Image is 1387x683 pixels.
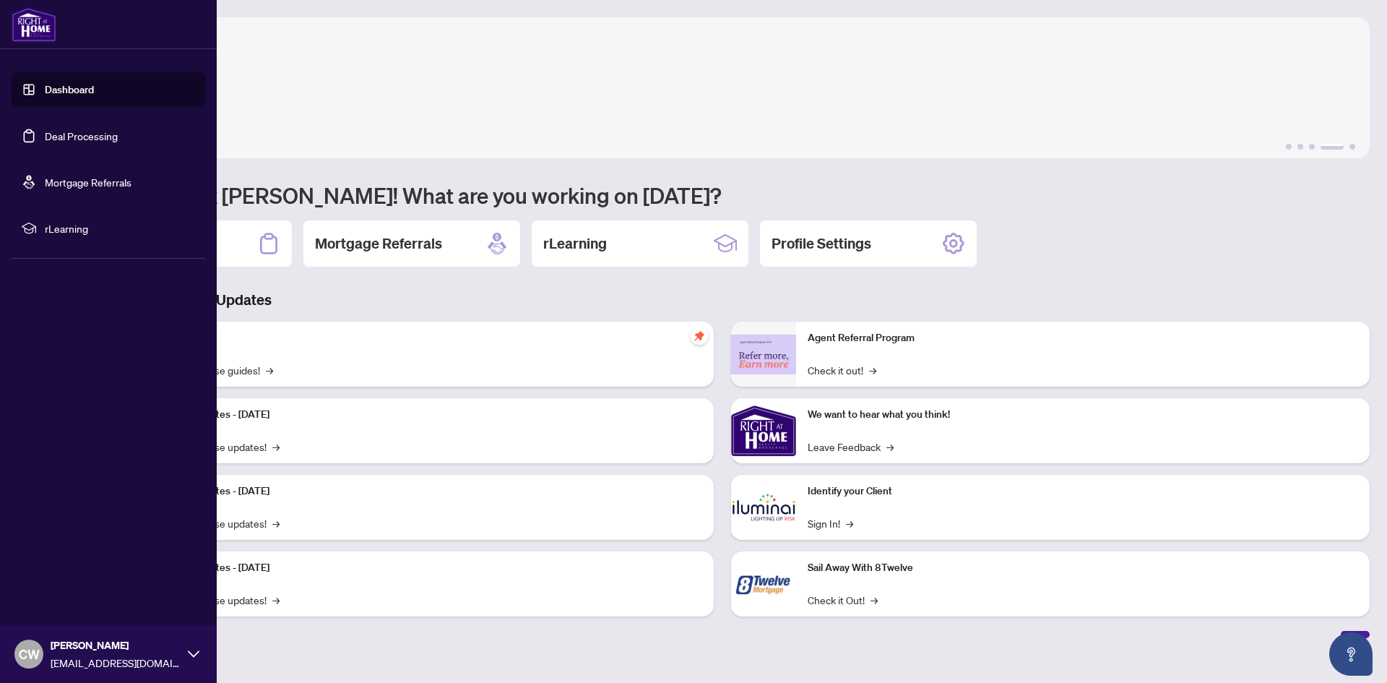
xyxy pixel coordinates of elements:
[45,129,118,142] a: Deal Processing
[75,290,1370,310] h3: Brokerage & Industry Updates
[51,637,181,653] span: [PERSON_NAME]
[1297,144,1303,150] button: 2
[846,515,853,531] span: →
[808,362,876,378] a: Check it out!→
[691,327,708,345] span: pushpin
[75,17,1370,158] img: Slide 3
[1349,144,1355,150] button: 5
[1329,632,1373,676] button: Open asap
[272,515,280,531] span: →
[75,181,1370,209] h1: Welcome back [PERSON_NAME]! What are you working on [DATE]?
[808,484,1358,499] p: Identify your Client
[870,592,878,608] span: →
[808,439,894,455] a: Leave Feedback→
[772,233,871,254] h2: Profile Settings
[19,644,40,664] span: CW
[731,398,796,463] img: We want to hear what you think!
[731,475,796,540] img: Identify your Client
[272,439,280,455] span: →
[266,362,273,378] span: →
[808,330,1358,346] p: Agent Referral Program
[543,233,607,254] h2: rLearning
[731,551,796,617] img: Sail Away With 8Twelve
[808,515,853,531] a: Sign In!→
[315,233,442,254] h2: Mortgage Referrals
[1321,144,1344,150] button: 4
[45,220,195,236] span: rLearning
[45,83,94,96] a: Dashboard
[152,330,702,346] p: Self-Help
[886,439,894,455] span: →
[51,655,181,671] span: [EMAIL_ADDRESS][DOMAIN_NAME]
[12,7,56,42] img: logo
[731,335,796,374] img: Agent Referral Program
[808,592,878,608] a: Check it Out!→
[152,484,702,499] p: Platform Updates - [DATE]
[808,560,1358,576] p: Sail Away With 8Twelve
[1309,144,1315,150] button: 3
[272,592,280,608] span: →
[1286,144,1292,150] button: 1
[808,407,1358,423] p: We want to hear what you think!
[152,560,702,576] p: Platform Updates - [DATE]
[869,362,876,378] span: →
[45,176,131,189] a: Mortgage Referrals
[152,407,702,423] p: Platform Updates - [DATE]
